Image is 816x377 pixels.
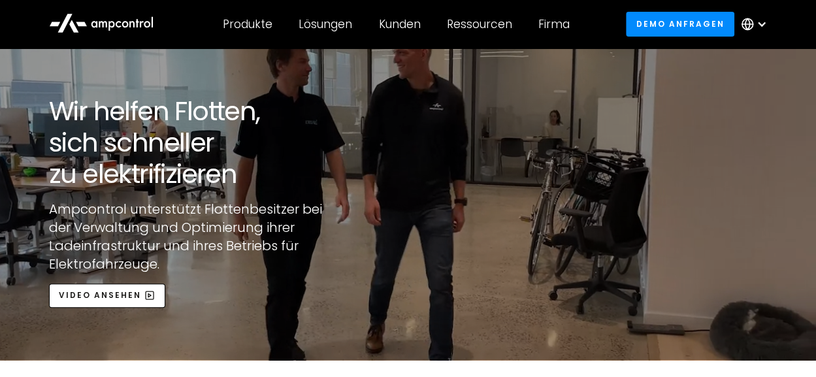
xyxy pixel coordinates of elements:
div: Lösungen [299,17,352,31]
div: Produkte [223,17,272,31]
div: Kunden [379,17,421,31]
a: Demo anfragen [626,12,734,36]
div: Ressourcen [447,17,512,31]
div: Firma [538,17,570,31]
